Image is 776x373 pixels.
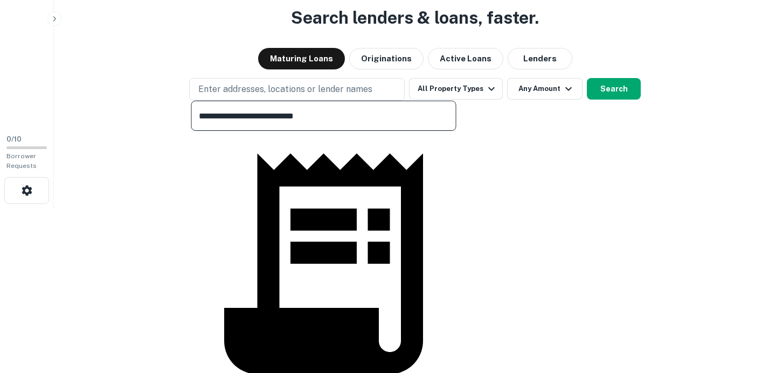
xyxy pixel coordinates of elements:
span: 0 / 10 [6,135,22,143]
button: Search [587,78,641,100]
button: Maturing Loans [258,48,345,69]
button: All Property Types [409,78,503,100]
button: Enter addresses, locations or lender names [189,78,405,101]
button: Lenders [508,48,572,69]
button: Active Loans [428,48,503,69]
span: Borrower Requests [6,152,37,170]
h3: Search lenders & loans, faster. [291,5,539,31]
p: Enter addresses, locations or lender names [198,83,372,96]
button: Originations [349,48,424,69]
iframe: Chat Widget [722,287,776,339]
button: Any Amount [507,78,583,100]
